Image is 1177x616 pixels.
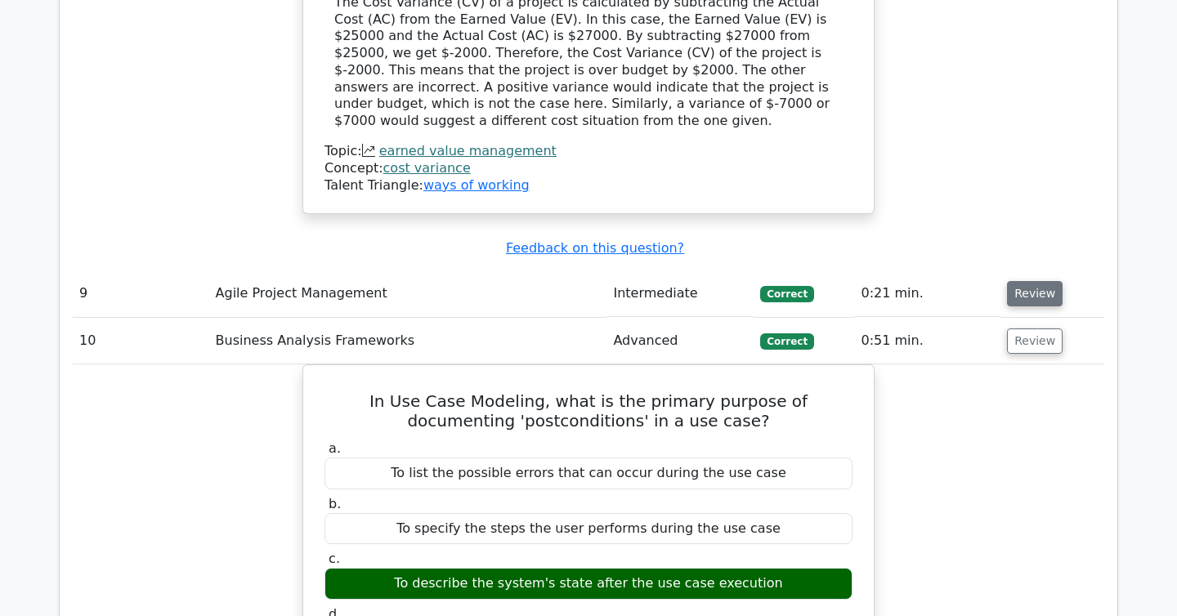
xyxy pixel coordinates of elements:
[854,270,1000,317] td: 0:21 min.
[324,143,853,160] div: Topic:
[329,440,341,456] span: a.
[324,513,853,545] div: To specify the steps the user performs during the use case
[324,143,853,194] div: Talent Triangle:
[1007,281,1063,306] button: Review
[1007,328,1063,354] button: Review
[760,333,813,350] span: Correct
[209,318,607,364] td: Business Analysis Frameworks
[324,458,853,489] div: To list the possible errors that can occur during the use case
[209,270,607,317] td: Agile Project Management
[329,496,341,511] span: b.
[506,240,684,256] a: Feedback on this question?
[324,160,853,177] div: Concept:
[73,318,209,364] td: 10
[379,143,557,158] a: earned value management
[324,568,853,600] div: To describe the system's state after the use case execution
[606,318,754,364] td: Advanced
[323,391,854,431] h5: In Use Case Modeling, what is the primary purpose of documenting 'postconditions' in a use case?
[760,286,813,302] span: Correct
[73,270,209,317] td: 9
[383,160,471,176] a: cost variance
[423,177,530,193] a: ways of working
[329,551,340,566] span: c.
[606,270,754,317] td: Intermediate
[854,318,1000,364] td: 0:51 min.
